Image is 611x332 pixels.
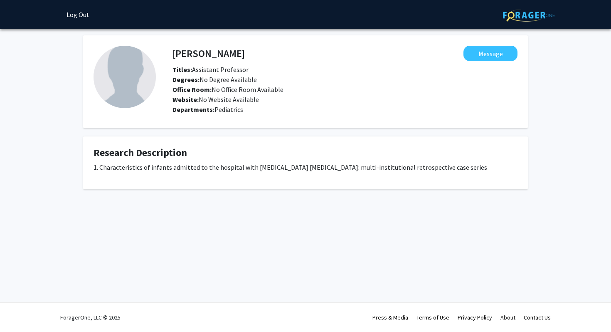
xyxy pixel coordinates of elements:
h4: [PERSON_NAME] [172,46,245,61]
img: Profile Picture [94,46,156,108]
span: No Website Available [172,95,259,104]
h4: Research Description [94,147,517,159]
a: Privacy Policy [458,314,492,321]
span: Pediatrics [214,105,243,114]
a: About [500,314,515,321]
span: Assistant Professor [172,65,249,74]
b: Website: [172,95,199,104]
b: Office Room: [172,85,212,94]
b: Titles: [172,65,192,74]
a: Contact Us [524,314,551,321]
b: Departments: [172,105,214,114]
button: Message Adil Solaiman [463,46,517,61]
a: Terms of Use [416,314,449,321]
div: ForagerOne, LLC © 2025 [60,303,121,332]
span: No Degree Available [172,75,257,84]
img: ForagerOne Logo [503,9,555,22]
span: No Office Room Available [172,85,283,94]
a: Press & Media [372,314,408,321]
b: Degrees: [172,75,200,84]
p: 1. Characteristics of infants admitted to the hospital with [MEDICAL_DATA] [MEDICAL_DATA]: multi-... [94,162,517,172]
